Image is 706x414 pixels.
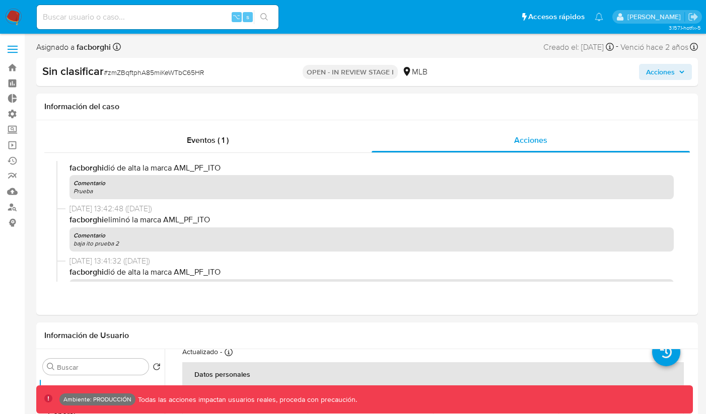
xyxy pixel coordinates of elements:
[36,42,111,53] span: Asignado a
[69,214,104,225] b: facborghi
[69,162,674,174] p: dió de alta la marca AML_PF_ITO
[69,162,104,174] b: facborghi
[74,231,105,240] b: Comentario
[57,363,145,372] input: Buscar
[402,66,428,77] div: MLB
[74,239,670,247] p: baja ito prueba 2
[187,134,229,146] span: Eventos ( 1 )
[47,363,55,371] button: Buscar
[639,64,692,80] button: Acciones
[69,267,674,278] p: dió de alta la marca AML_PF_ITO
[528,12,585,22] span: Accesos rápidos
[74,179,105,188] b: Comentario
[39,379,165,403] button: KYC
[63,397,131,401] p: Ambiente: PRODUCCIÓN
[595,13,603,21] a: Notificaciones
[69,214,674,225] p: eliminó la marca AML_PF_ITO
[627,12,684,22] p: mauro.ibarra@mercadolibre.com
[543,40,614,54] div: Creado el: [DATE]
[153,363,161,374] button: Volver al orden por defecto
[69,266,104,278] b: facborghi
[303,65,398,79] p: OPEN - IN REVIEW STAGE I
[246,12,249,22] span: s
[182,347,222,357] p: Actualizado -
[37,11,278,24] input: Buscar usuario o caso...
[74,187,670,195] p: Prueba
[44,330,129,341] h1: Información de Usuario
[514,134,547,146] span: Acciones
[620,42,688,53] span: Venció hace 2 años
[135,395,357,404] p: Todas las acciones impactan usuarios reales, proceda con precaución.
[42,63,104,79] b: Sin clasificar
[254,10,274,24] button: search-icon
[104,67,204,77] span: # zmZBqftphA85miKeWTbC65HR
[69,256,674,267] span: [DATE] 13:41:32 ([DATE])
[69,203,674,214] span: [DATE] 13:42:48 ([DATE])
[646,64,675,80] span: Acciones
[44,102,690,112] h1: Información del caso
[688,12,698,22] a: Salir
[75,41,111,53] b: facborghi
[182,362,684,386] th: Datos personales
[616,40,618,54] span: -
[233,12,240,22] span: ⌥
